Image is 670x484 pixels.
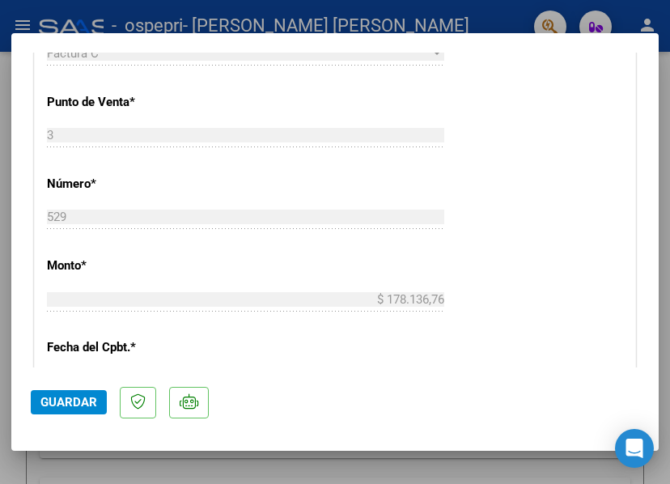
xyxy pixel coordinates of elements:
[40,395,97,410] span: Guardar
[47,93,220,112] p: Punto de Venta
[47,175,220,193] p: Número
[615,429,654,468] div: Open Intercom Messenger
[31,390,107,414] button: Guardar
[47,338,220,357] p: Fecha del Cpbt.
[47,46,99,61] span: Factura C
[47,257,220,275] p: Monto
